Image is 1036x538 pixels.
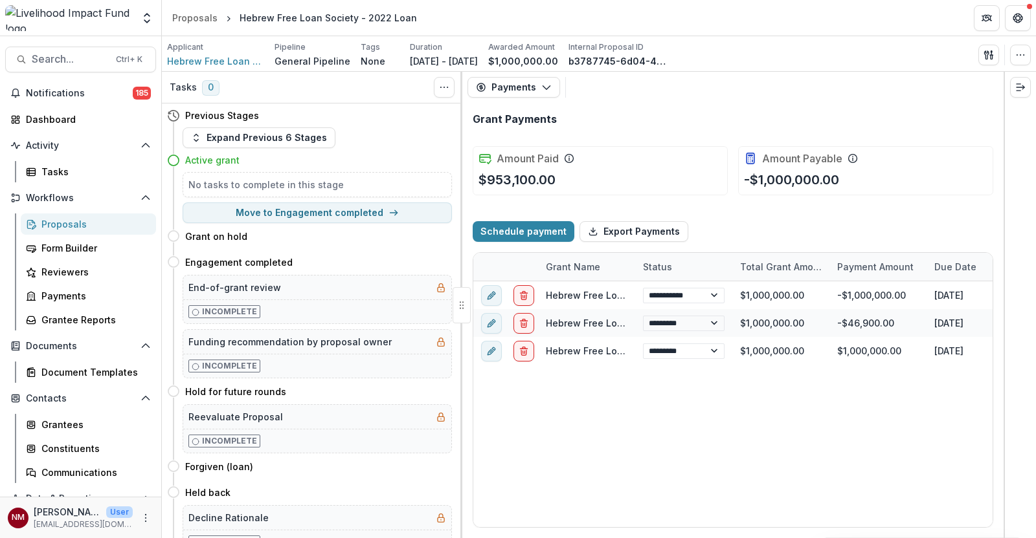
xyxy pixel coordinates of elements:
nav: breadcrumb [167,8,422,27]
span: 185 [133,87,151,100]
h4: Held back [185,486,231,499]
p: [DATE] - [DATE] [410,54,478,68]
button: Partners [974,5,1000,31]
h4: Grant on hold [185,230,247,243]
span: Workflows [26,193,135,204]
span: Data & Reporting [26,493,135,504]
div: Proposals [172,11,218,25]
img: Livelihood Impact Fund logo [5,5,133,31]
span: Search... [32,53,108,65]
p: Awarded Amount [488,41,555,53]
h5: End-of-grant review [188,281,281,294]
button: Move to Engagement completed [183,202,452,223]
p: [EMAIL_ADDRESS][DOMAIN_NAME] [34,519,133,530]
a: Proposals [167,8,223,27]
a: Communications [21,462,156,483]
div: Grantees [41,418,146,431]
div: -$1,000,000.00 [829,281,927,309]
button: Expand Previous 6 Stages [183,127,335,148]
div: Grant Name [538,260,608,274]
div: Communications [41,466,146,479]
span: Documents [26,341,135,352]
a: Form Builder [21,237,156,259]
div: [DATE] [927,337,1024,365]
a: Hebrew Free Loan Society - 2022 Loan [546,317,723,328]
h5: Reevaluate Proposal [188,410,283,424]
a: Tasks [21,161,156,182]
div: Total Grant Amount [732,253,829,281]
button: delete [513,313,534,334]
span: 0 [202,80,220,96]
button: edit [481,341,502,361]
button: delete [513,285,534,306]
h5: No tasks to complete in this stage [188,178,446,191]
p: Incomplete [202,306,257,317]
div: Tasks [41,165,146,178]
a: Grantee Reports [21,309,156,330]
button: Open Activity [5,135,156,156]
a: Payments [21,285,156,307]
div: Proposals [41,217,146,231]
a: Dashboard [5,109,156,130]
h4: Forgiven (loan) [185,460,253,473]
div: Ctrl + K [113,52,145,67]
a: Grantees [21,414,156,435]
div: $1,000,000.00 [732,309,829,337]
button: Search... [5,47,156,72]
span: Activity [26,140,135,151]
div: -$46,900.00 [829,309,927,337]
p: $1,000,000.00 [488,54,558,68]
h4: Engagement completed [185,255,293,269]
h4: Previous Stages [185,109,259,122]
div: Status [635,253,732,281]
h2: Amount Payable [762,153,842,165]
a: Reviewers [21,261,156,283]
button: edit [481,285,502,306]
h4: Hold for future rounds [185,385,286,398]
h2: Grant Payments [473,113,557,125]
button: More [138,510,153,526]
div: Grant Name [538,253,635,281]
button: Open Workflows [5,188,156,208]
div: Grantee Reports [41,313,146,327]
h4: Active grant [185,153,240,167]
div: [DATE] [927,309,1024,337]
p: Duration [410,41,442,53]
span: Hebrew Free Loan Society [167,54,264,68]
a: Proposals [21,213,156,235]
span: Notifications [26,88,133,99]
a: Document Templates [21,361,156,383]
button: Open Documents [5,336,156,356]
button: Payments [467,77,560,98]
span: Contacts [26,393,135,404]
button: Open entity switcher [138,5,156,31]
button: Open Contacts [5,388,156,409]
a: Hebrew Free Loan Society - 2022 Loan [546,345,723,356]
a: Constituents [21,438,156,459]
div: Hebrew Free Loan Society - 2022 Loan [240,11,417,25]
div: Payment Amount [829,260,921,274]
h2: Amount Paid [497,153,559,165]
p: b3787745-6d04-43f5-8788-e55684cdac68 [569,54,666,68]
button: Expand right [1010,77,1031,98]
div: Form Builder [41,241,146,255]
h5: Funding recommendation by proposal owner [188,335,392,349]
h3: Tasks [170,82,197,93]
div: Dashboard [26,113,146,126]
div: Due Date [927,253,1024,281]
div: Status [635,260,680,274]
p: [PERSON_NAME] [34,505,101,519]
p: Internal Proposal ID [569,41,644,53]
div: $1,000,000.00 [732,281,829,309]
a: Hebrew Free Loan Society - 2022 Loan [546,290,723,301]
div: Payment Amount [829,253,927,281]
button: delete [513,341,534,361]
div: Payments [41,289,146,303]
div: $1,000,000.00 [829,337,927,365]
p: Tags [361,41,380,53]
button: Toggle View Cancelled Tasks [434,77,455,98]
button: Get Help [1005,5,1031,31]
